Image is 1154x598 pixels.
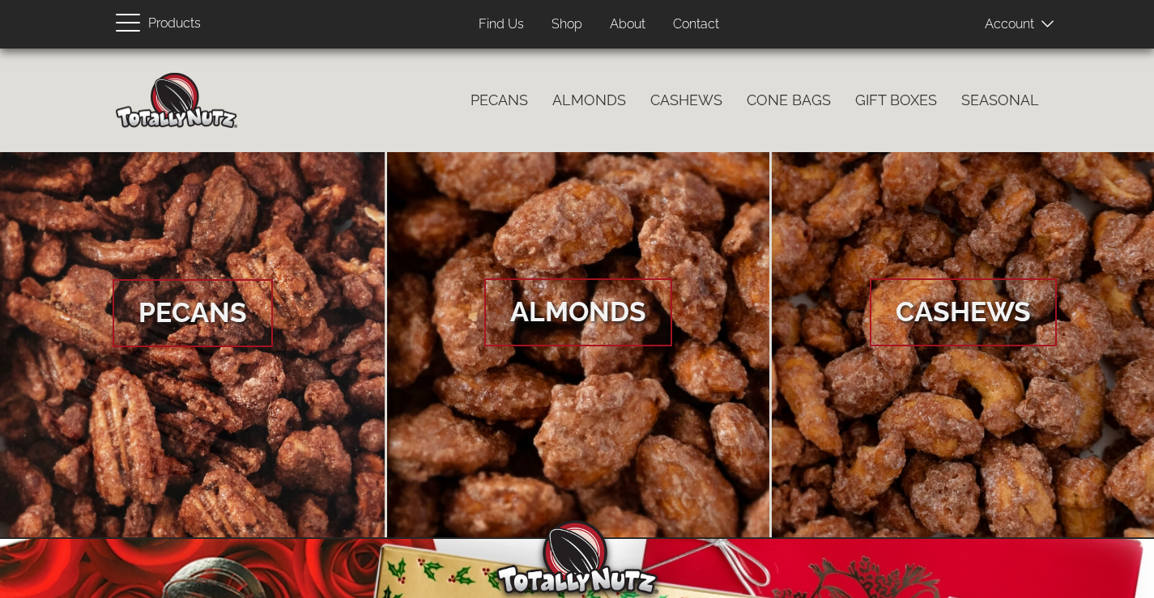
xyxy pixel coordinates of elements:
[148,12,201,36] span: Products
[870,278,1057,346] span: Cashews
[484,278,672,346] span: Almonds
[638,83,735,117] a: Cashews
[843,83,949,117] a: Gift Boxes
[116,73,237,128] img: Home
[949,83,1051,117] a: Seasonal
[540,83,638,117] a: Almonds
[598,9,658,40] a: About
[466,9,536,40] a: Find Us
[458,83,540,117] a: Pecans
[539,9,594,40] a: Shop
[735,83,843,117] a: Cone Bags
[113,279,273,347] span: Pecans
[387,152,770,539] a: Almonds
[661,9,731,40] a: Contact
[496,520,658,594] img: Totally Nutz Logo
